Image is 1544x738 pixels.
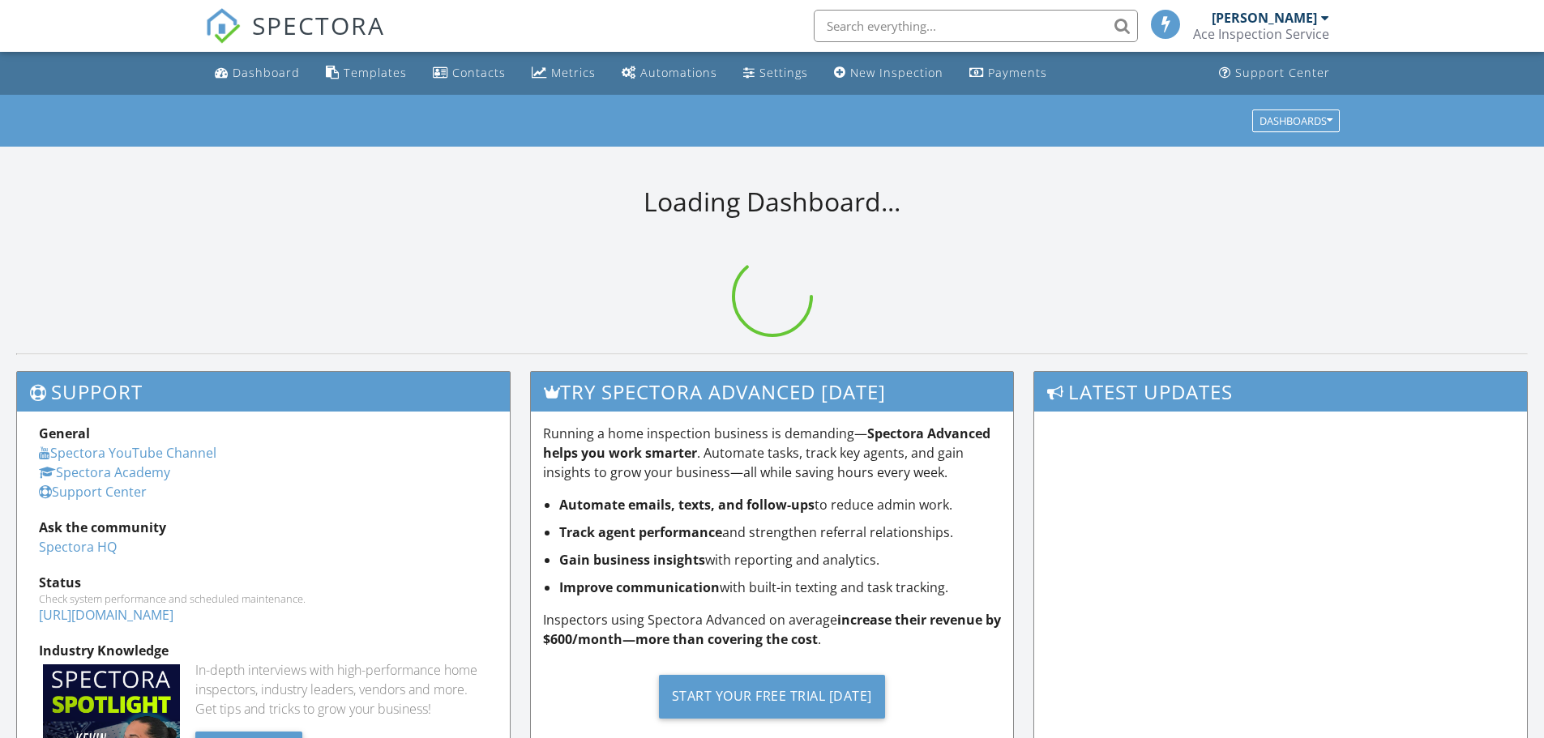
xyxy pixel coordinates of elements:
div: Support Center [1235,65,1330,80]
li: with reporting and analytics. [559,550,1002,569]
li: with built-in texting and task tracking. [559,578,1002,597]
a: Support Center [39,483,147,501]
div: In-depth interviews with high-performance home inspectors, industry leaders, vendors and more. Ge... [195,660,488,719]
li: to reduce admin work. [559,495,1002,514]
div: Industry Knowledge [39,641,488,660]
div: Contacts [452,65,506,80]
img: The Best Home Inspection Software - Spectora [205,8,241,44]
input: Search everything... [814,10,1138,42]
button: Dashboards [1252,109,1340,132]
div: Templates [344,65,407,80]
a: Settings [737,58,815,88]
strong: Improve communication [559,578,720,596]
p: Inspectors using Spectora Advanced on average . [543,610,1002,649]
a: Spectora Academy [39,463,170,481]
a: Contacts [426,58,512,88]
h3: Latest Updates [1034,372,1527,412]
strong: increase their revenue by $600/month—more than covering the cost [543,611,1001,648]
div: Dashboard [233,65,300,80]
div: New Inspection [850,65,943,80]
a: Spectora HQ [39,538,117,556]
div: [PERSON_NAME] [1212,10,1317,26]
a: SPECTORA [205,22,385,56]
div: Automations [640,65,717,80]
a: Payments [963,58,1054,88]
a: Support Center [1213,58,1337,88]
div: Metrics [551,65,596,80]
a: Templates [319,58,413,88]
strong: Gain business insights [559,551,705,569]
a: Spectora YouTube Channel [39,444,216,462]
div: Ask the community [39,518,488,537]
div: Dashboards [1260,115,1332,126]
span: SPECTORA [252,8,385,42]
a: Start Your Free Trial [DATE] [543,662,1002,731]
a: Automations (Basic) [615,58,724,88]
a: Dashboard [208,58,306,88]
li: and strengthen referral relationships. [559,523,1002,542]
a: Metrics [525,58,602,88]
h3: Support [17,372,510,412]
div: Ace Inspection Service [1193,26,1329,42]
h3: Try spectora advanced [DATE] [531,372,1014,412]
strong: General [39,424,90,442]
div: Start Your Free Trial [DATE] [659,675,885,719]
a: [URL][DOMAIN_NAME] [39,606,173,624]
strong: Spectora Advanced helps you work smarter [543,424,990,462]
div: Status [39,573,488,592]
a: New Inspection [828,58,950,88]
div: Check system performance and scheduled maintenance. [39,592,488,605]
div: Payments [988,65,1047,80]
strong: Automate emails, texts, and follow-ups [559,496,815,514]
strong: Track agent performance [559,523,722,541]
div: Settings [759,65,808,80]
p: Running a home inspection business is demanding— . Automate tasks, track key agents, and gain ins... [543,424,1002,482]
